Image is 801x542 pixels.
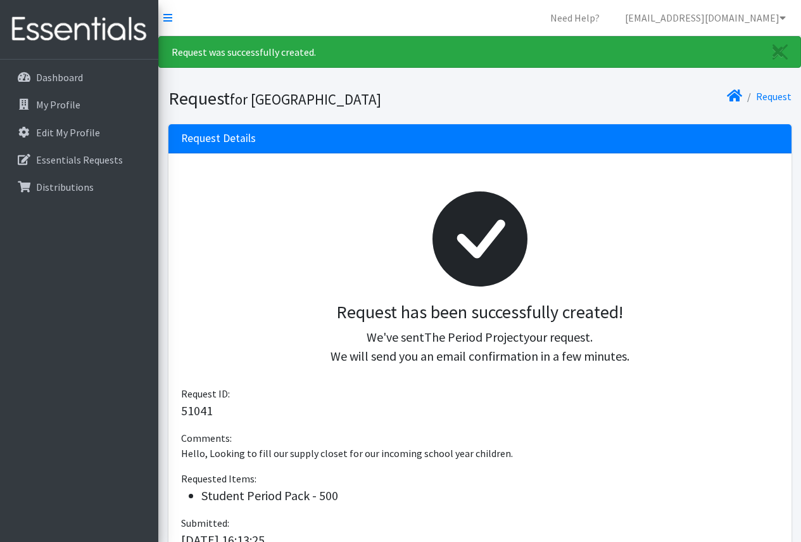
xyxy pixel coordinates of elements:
a: Need Help? [540,5,610,30]
a: My Profile [5,92,153,117]
img: HumanEssentials [5,8,153,51]
p: Edit My Profile [36,126,100,139]
h3: Request Details [181,132,256,145]
h3: Request has been successfully created! [191,302,769,323]
div: Request was successfully created. [158,36,801,68]
p: Hello, Looking to fill our supply closet for our incoming school year children. [181,446,779,461]
h1: Request [168,87,476,110]
a: Edit My Profile [5,120,153,145]
span: Comments: [181,432,232,444]
span: Requested Items: [181,472,256,485]
p: 51041 [181,401,779,420]
a: Dashboard [5,65,153,90]
p: We've sent your request. We will send you an email confirmation in a few minutes. [191,328,769,366]
a: Close [760,37,800,67]
span: The Period Project [424,329,524,345]
p: Distributions [36,181,94,193]
span: Submitted: [181,517,229,529]
li: Student Period Pack - 500 [201,486,779,505]
small: for [GEOGRAPHIC_DATA] [230,90,381,108]
a: Request [756,90,792,103]
a: [EMAIL_ADDRESS][DOMAIN_NAME] [615,5,796,30]
p: My Profile [36,98,80,111]
p: Dashboard [36,71,83,84]
p: Essentials Requests [36,153,123,166]
a: Distributions [5,174,153,200]
a: Essentials Requests [5,147,153,172]
span: Request ID: [181,387,230,400]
